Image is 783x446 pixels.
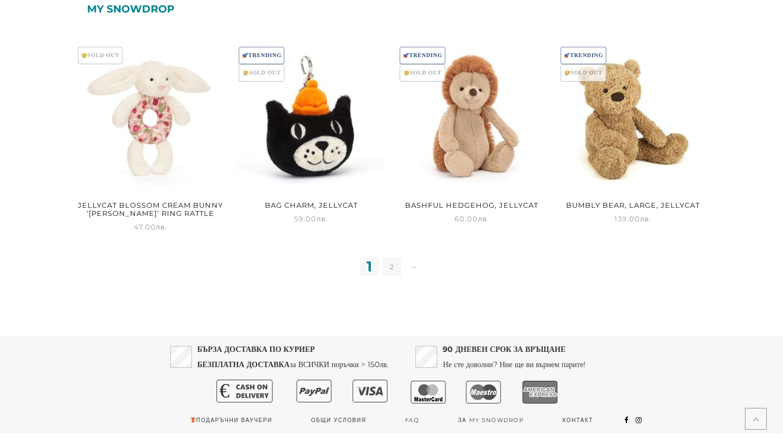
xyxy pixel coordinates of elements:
a: 😢SOLD OUTJellycat Blossom Cream Bunny ‘[PERSON_NAME]’ Ring Rattle 47.00лв. [76,45,225,233]
a: My snowdrop [87,5,175,13]
h2: Bumbly Bear, Large, Jellycat [558,197,707,213]
span: 47.00 [134,222,167,231]
p: за ВСИЧКИ поръчки > 150лв. [197,342,389,372]
a: FAQ [405,412,420,428]
a: 🚀TRENDING😢SOLD OUTBashful Hedgehog, Jellycat 60.00лв. [398,45,546,225]
span: 139.00 [614,214,651,223]
a: Общи условия [311,412,366,428]
a: 2 [382,257,401,276]
text: € [219,380,229,402]
strong: БЪРЗА ДОСТАВКА ПО КУРИЕР БЕЗПЛАТНА ДОСТАВКА [197,344,315,369]
a: Контакт [562,412,593,428]
a: За My snowdrop [458,412,524,428]
h2: Bag Charm, Jellycat [237,197,386,213]
a: 🚀TRENDING😢SOLD OUTBumbly Bear, Large, Jellycat 139.00лв. [558,45,707,225]
span: лв. [640,214,651,223]
span: лв. [316,214,328,223]
span: лв. [478,214,489,223]
p: Не сте доволни? Ние ще ви върнем парите! [443,342,586,372]
h2: Bashful Hedgehog, Jellycat [398,197,546,213]
a: Подаръчни ваучери [190,412,272,428]
h2: Jellycat Blossom Cream Bunny ‘[PERSON_NAME]’ Ring Rattle [76,197,225,221]
span: 59.00 [294,214,328,223]
a: 🚀TRENDING😢SOLD OUTBag Charm, Jellycat 59.00лв. [237,45,386,225]
img: 🎁 [190,417,196,423]
span: 1 [360,257,379,276]
span: 60.00 [455,214,489,223]
strong: 90 ДНЕВЕН СРОК ЗА ВРЪЩАНЕ [443,344,565,354]
a: → [405,257,424,276]
span: лв. [156,222,167,231]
